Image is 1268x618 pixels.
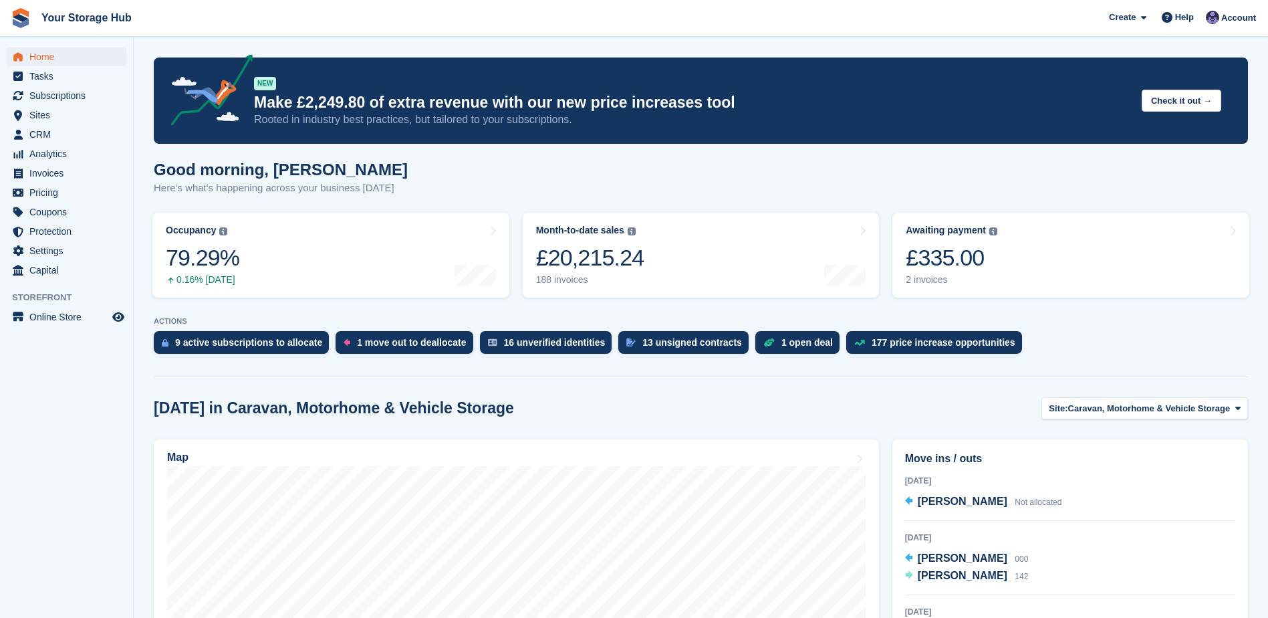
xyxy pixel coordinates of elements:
[892,213,1249,298] a: Awaiting payment £335.00 2 invoices
[1041,397,1248,419] button: Site: Caravan, Motorhome & Vehicle Storage
[166,244,239,272] div: 79.29%
[29,164,110,183] span: Invoices
[154,331,336,360] a: 9 active subscriptions to allocate
[29,203,110,221] span: Coupons
[7,261,126,280] a: menu
[154,181,408,196] p: Here's what's happening across your business [DATE]
[254,77,276,90] div: NEW
[905,550,1029,568] a: [PERSON_NAME] 000
[7,183,126,202] a: menu
[905,568,1029,585] a: [PERSON_NAME] 142
[628,227,636,235] img: icon-info-grey-7440780725fd019a000dd9b08b2336e03edf1995a4989e88bcd33f0948082b44.svg
[918,552,1007,564] span: [PERSON_NAME]
[642,337,742,348] div: 13 unsigned contracts
[29,144,110,163] span: Analytics
[1221,11,1256,25] span: Account
[167,451,188,463] h2: Map
[12,291,133,304] span: Storefront
[344,338,350,346] img: move_outs_to_deallocate_icon-f764333ba52eb49d3ac5e1228854f67142a1ed5810a6f6cc68b1a99e826820c5.svg
[219,227,227,235] img: icon-info-grey-7440780725fd019a000dd9b08b2336e03edf1995a4989e88bcd33f0948082b44.svg
[110,309,126,325] a: Preview store
[175,337,322,348] div: 9 active subscriptions to allocate
[536,225,624,236] div: Month-to-date sales
[154,317,1248,326] p: ACTIONS
[29,47,110,66] span: Home
[154,399,514,417] h2: [DATE] in Caravan, Motorhome & Vehicle Storage
[7,47,126,66] a: menu
[846,331,1029,360] a: 177 price increase opportunities
[905,494,1062,511] a: [PERSON_NAME] Not allocated
[11,8,31,28] img: stora-icon-8386f47178a22dfd0bd8f6a31ec36ba5ce8667c1dd55bd0f319d3a0aa187defe.svg
[7,164,126,183] a: menu
[1068,402,1231,415] span: Caravan, Motorhome & Vehicle Storage
[781,337,833,348] div: 1 open deal
[480,331,619,360] a: 16 unverified identities
[906,225,986,236] div: Awaiting payment
[1142,90,1221,112] button: Check it out →
[7,86,126,105] a: menu
[7,106,126,124] a: menu
[254,93,1131,112] p: Make £2,249.80 of extra revenue with our new price increases tool
[1049,402,1067,415] span: Site:
[854,340,865,346] img: price_increase_opportunities-93ffe204e8149a01c8c9dc8f82e8f89637d9d84a8eef4429ea346261dce0b2c0.svg
[7,308,126,326] a: menu
[1206,11,1219,24] img: Liam Beddard
[905,532,1235,544] div: [DATE]
[29,67,110,86] span: Tasks
[7,67,126,86] a: menu
[906,274,997,286] div: 2 invoices
[7,241,126,260] a: menu
[7,125,126,144] a: menu
[29,183,110,202] span: Pricing
[618,331,755,360] a: 13 unsigned contracts
[504,337,606,348] div: 16 unverified identities
[1015,572,1028,581] span: 142
[7,222,126,241] a: menu
[29,125,110,144] span: CRM
[755,331,846,360] a: 1 open deal
[488,338,497,346] img: verify_identity-adf6edd0f0f0b5bbfe63781bf79b02c33cf7c696d77639b501bdc392416b5a36.svg
[918,570,1007,581] span: [PERSON_NAME]
[536,244,644,272] div: £20,215.24
[7,144,126,163] a: menu
[989,227,997,235] img: icon-info-grey-7440780725fd019a000dd9b08b2336e03edf1995a4989e88bcd33f0948082b44.svg
[29,308,110,326] span: Online Store
[1175,11,1194,24] span: Help
[626,338,636,346] img: contract_signature_icon-13c848040528278c33f63329250d36e43548de30e8caae1d1a13099fd9432cc5.svg
[29,222,110,241] span: Protection
[1015,554,1028,564] span: 000
[357,337,466,348] div: 1 move out to deallocate
[1109,11,1136,24] span: Create
[160,54,253,130] img: price-adjustments-announcement-icon-8257ccfd72463d97f412b2fc003d46551f7dbcb40ab6d574587a9cd5c0d94...
[918,496,1007,507] span: [PERSON_NAME]
[336,331,479,360] a: 1 move out to deallocate
[763,338,775,347] img: deal-1b604bf984904fb50ccaf53a9ad4b4a5d6e5aea283cecdc64d6e3604feb123c2.svg
[536,274,644,286] div: 188 invoices
[523,213,880,298] a: Month-to-date sales £20,215.24 188 invoices
[29,261,110,280] span: Capital
[906,244,997,272] div: £335.00
[29,86,110,105] span: Subscriptions
[905,475,1235,487] div: [DATE]
[152,213,509,298] a: Occupancy 79.29% 0.16% [DATE]
[7,203,126,221] a: menu
[36,7,137,29] a: Your Storage Hub
[166,274,239,286] div: 0.16% [DATE]
[872,337,1015,348] div: 177 price increase opportunities
[166,225,216,236] div: Occupancy
[154,161,408,179] h1: Good morning, [PERSON_NAME]
[29,241,110,260] span: Settings
[162,338,168,347] img: active_subscription_to_allocate_icon-d502201f5373d7db506a760aba3b589e785aa758c864c3986d89f69b8ff3...
[1015,498,1061,507] span: Not allocated
[905,451,1235,467] h2: Move ins / outs
[29,106,110,124] span: Sites
[254,112,1131,127] p: Rooted in industry best practices, but tailored to your subscriptions.
[905,606,1235,618] div: [DATE]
